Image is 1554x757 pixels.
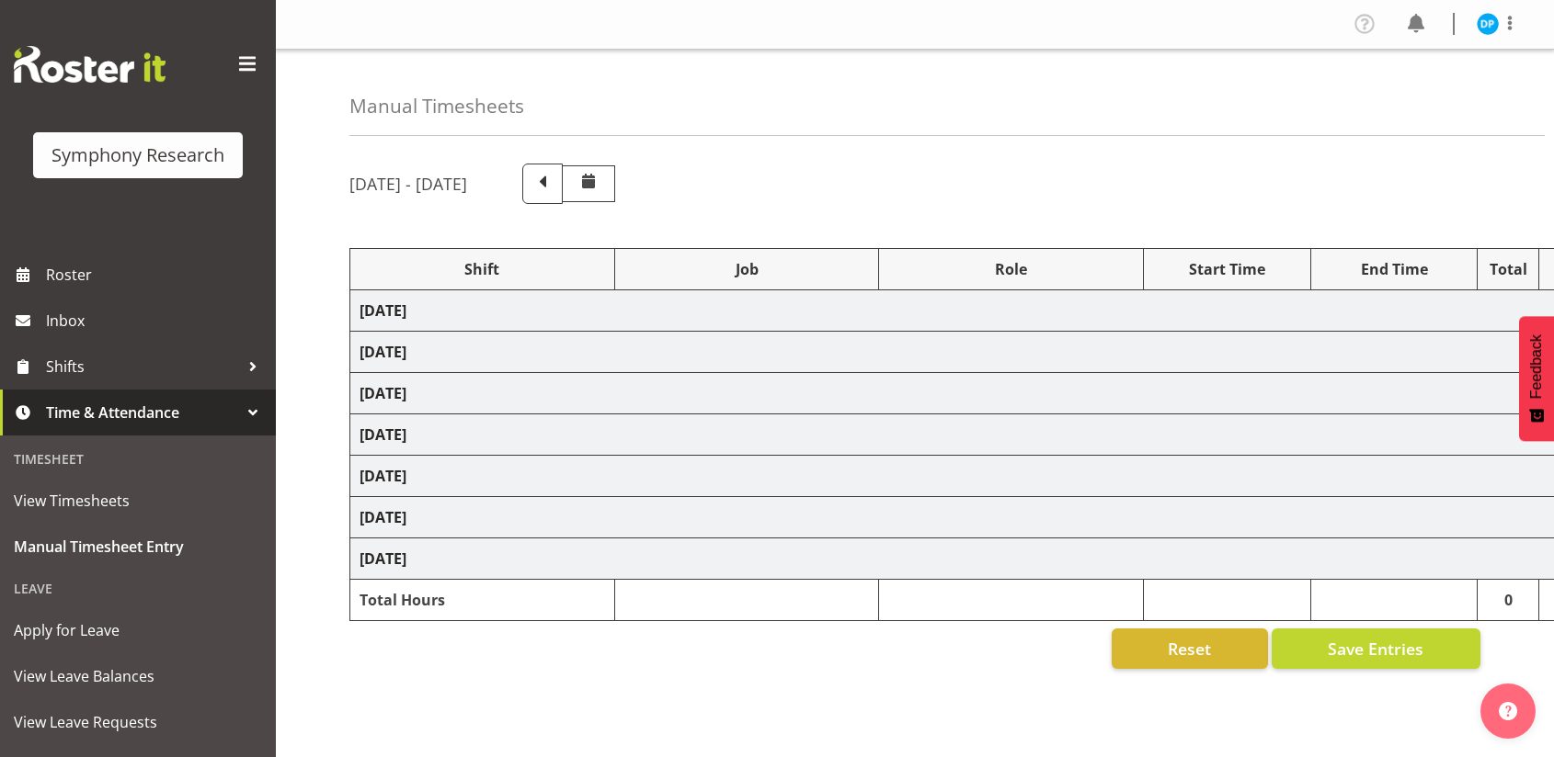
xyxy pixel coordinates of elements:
[1168,637,1211,661] span: Reset
[14,616,262,644] span: Apply for Leave
[5,607,271,653] a: Apply for Leave
[360,258,605,280] div: Shift
[46,307,267,334] span: Inbox
[1487,258,1529,280] div: Total
[51,141,224,169] div: Symphony Research
[1499,702,1517,720] img: help-xxl-2.png
[14,533,262,560] span: Manual Timesheet Entry
[1528,334,1545,399] span: Feedback
[14,487,262,514] span: View Timesheets
[5,478,271,524] a: View Timesheets
[5,653,271,699] a: View Leave Balances
[350,580,615,621] td: Total Hours
[5,570,271,607] div: Leave
[624,258,870,280] div: Job
[1477,13,1499,35] img: divyadeep-parmar11611.jpg
[14,662,262,690] span: View Leave Balances
[349,174,467,194] h5: [DATE] - [DATE]
[1112,628,1268,669] button: Reset
[1272,628,1480,669] button: Save Entries
[1478,580,1539,621] td: 0
[5,699,271,745] a: View Leave Requests
[5,440,271,478] div: Timesheet
[888,258,1134,280] div: Role
[1153,258,1301,280] div: Start Time
[1320,258,1468,280] div: End Time
[46,399,239,426] span: Time & Attendance
[14,46,166,83] img: Rosterit website logo
[5,524,271,570] a: Manual Timesheet Entry
[46,261,267,288] span: Roster
[1328,637,1423,661] span: Save Entries
[1519,316,1554,441] button: Feedback - Show survey
[46,353,239,380] span: Shifts
[14,708,262,736] span: View Leave Requests
[349,96,524,117] h4: Manual Timesheets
